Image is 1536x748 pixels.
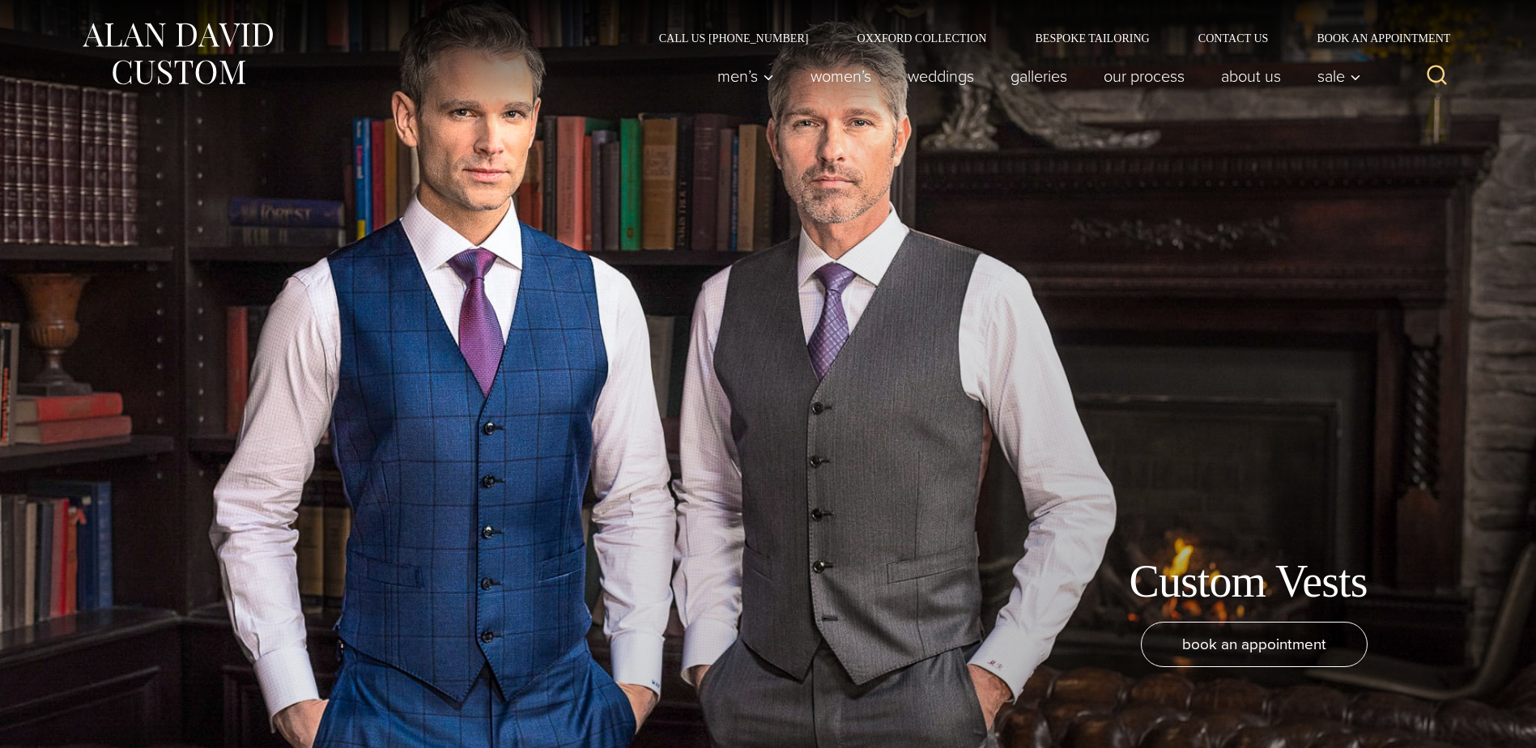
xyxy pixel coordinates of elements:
[1085,60,1202,92] a: Our Process
[992,60,1085,92] a: Galleries
[635,32,833,44] a: Call Us [PHONE_NUMBER]
[717,68,774,84] span: Men’s
[1141,622,1368,667] a: book an appointment
[1011,32,1173,44] a: Bespoke Tailoring
[1130,555,1368,609] h1: Custom Vests
[1202,60,1299,92] a: About Us
[1182,632,1326,656] span: book an appointment
[635,32,1457,44] nav: Secondary Navigation
[832,32,1011,44] a: Oxxford Collection
[80,18,274,90] img: Alan David Custom
[1317,68,1361,84] span: Sale
[1174,32,1293,44] a: Contact Us
[792,60,889,92] a: Women’s
[699,60,1369,92] nav: Primary Navigation
[889,60,992,92] a: weddings
[1292,32,1456,44] a: Book an Appointment
[1418,57,1457,96] button: View Search Form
